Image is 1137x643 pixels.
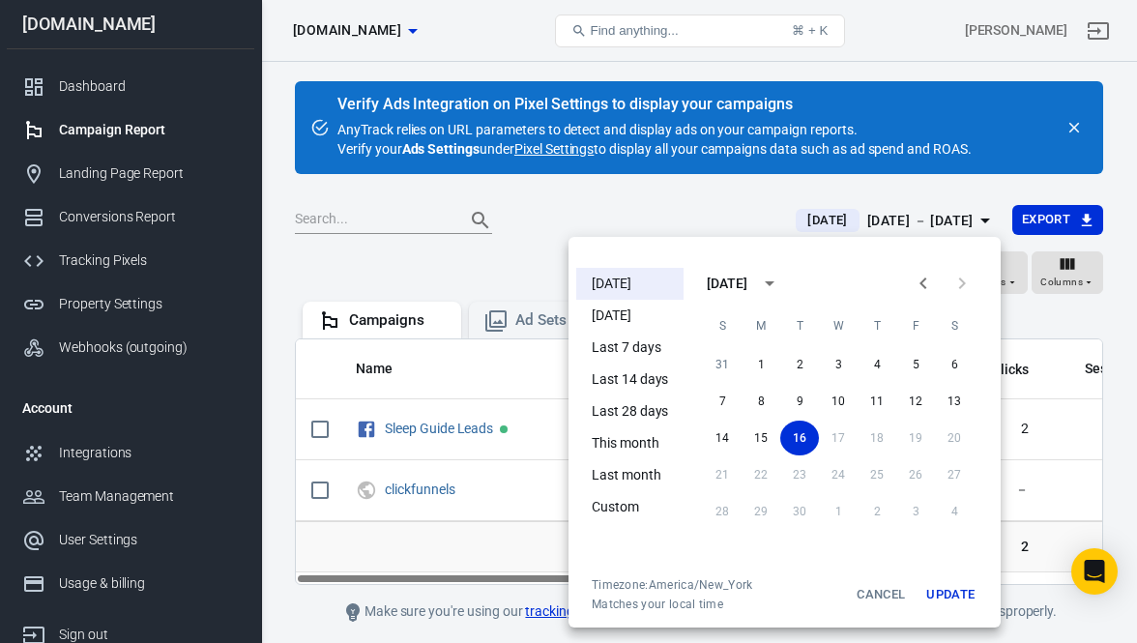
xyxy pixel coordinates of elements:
[919,577,981,612] button: Update
[753,267,786,300] button: calendar view is open, switch to year view
[592,577,753,593] div: Timezone: America/New_York
[703,421,742,455] button: 14
[742,421,780,455] button: 15
[780,421,819,455] button: 16
[904,264,943,303] button: Previous month
[935,347,974,382] button: 6
[576,491,684,523] li: Custom
[576,300,684,332] li: [DATE]
[742,384,780,419] button: 8
[937,307,972,345] span: Saturday
[935,384,974,419] button: 13
[576,395,684,427] li: Last 28 days
[780,384,819,419] button: 9
[782,307,817,345] span: Tuesday
[898,307,933,345] span: Friday
[576,364,684,395] li: Last 14 days
[707,274,747,294] div: [DATE]
[896,384,935,419] button: 12
[821,307,856,345] span: Wednesday
[858,384,896,419] button: 11
[703,347,742,382] button: 31
[858,347,896,382] button: 4
[576,427,684,459] li: This month
[576,268,684,300] li: [DATE]
[780,347,819,382] button: 2
[850,577,912,612] button: Cancel
[705,307,740,345] span: Sunday
[1071,548,1118,595] div: Open Intercom Messenger
[819,384,858,419] button: 10
[860,307,894,345] span: Thursday
[743,307,778,345] span: Monday
[576,332,684,364] li: Last 7 days
[819,347,858,382] button: 3
[703,384,742,419] button: 7
[576,459,684,491] li: Last month
[896,347,935,382] button: 5
[592,597,753,612] span: Matches your local time
[742,347,780,382] button: 1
